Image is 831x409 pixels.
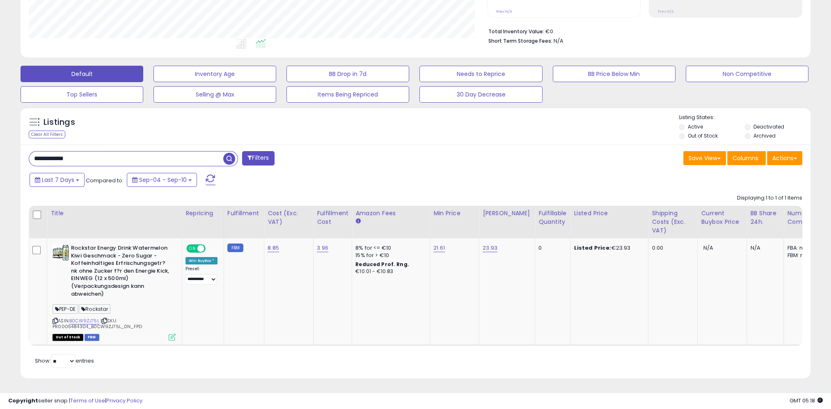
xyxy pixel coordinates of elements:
[43,117,75,128] h5: Listings
[53,317,142,330] span: | SKU: PR0005484304_B0CW9ZJ75L_0N_FPD
[35,357,94,365] span: Show: entries
[53,304,78,314] span: PEP-DE
[53,244,176,340] div: ASIN:
[483,244,497,252] a: 23.93
[29,131,65,138] div: Clear All Filters
[488,37,552,44] b: Short Term Storage Fees:
[701,209,743,226] div: Current Buybox Price
[21,86,143,103] button: Top Sellers
[185,266,217,285] div: Preset:
[355,261,409,268] b: Reduced Prof. Rng.
[185,257,217,264] div: Win BuyBox *
[53,244,69,261] img: 51XYFMenmAL._SL40_.jpg
[574,244,642,252] div: €23.93
[688,123,703,130] label: Active
[683,151,726,165] button: Save View
[355,268,424,275] div: €10.01 - €10.83
[21,66,143,82] button: Default
[86,177,124,184] span: Compared to:
[268,244,279,252] a: 8.85
[753,132,776,139] label: Archived
[787,252,814,259] div: FBM: n/a
[355,252,424,259] div: 15% for > €10
[574,244,611,252] b: Listed Price:
[419,86,542,103] button: 30 Day Decrease
[488,28,544,35] b: Total Inventory Value:
[127,173,197,187] button: Sep-04 - Sep-10
[787,209,817,226] div: Num of Comp.
[187,245,197,252] span: ON
[733,154,758,162] span: Columns
[139,176,187,184] span: Sep-04 - Sep-10
[767,151,802,165] button: Actions
[79,304,110,314] span: Rockstar
[53,334,83,341] span: All listings that are currently out of stock and unavailable for purchase on Amazon
[355,244,424,252] div: 8% for <= €10
[153,86,276,103] button: Selling @ Max
[750,209,780,226] div: BB Share 24h.
[790,397,823,404] span: 2025-09-18 05:18 GMT
[204,245,217,252] span: OFF
[71,244,171,300] b: Rockstar Energy Drink Watermelon Kiwi Geschmack - Zero Sugar - Koffeinhaltiges Erfrischungsgetr?n...
[688,132,718,139] label: Out of Stock
[70,397,105,404] a: Terms of Use
[703,244,713,252] span: N/A
[106,397,142,404] a: Privacy Policy
[787,244,814,252] div: FBA: n/a
[286,86,409,103] button: Items Being Repriced
[153,66,276,82] button: Inventory Age
[268,209,310,226] div: Cost (Exc. VAT)
[317,244,328,252] a: 3.96
[483,209,531,218] div: [PERSON_NAME]
[85,334,99,341] span: FBM
[679,114,810,122] p: Listing States:
[488,26,796,36] li: €0
[42,176,74,184] span: Last 7 Days
[750,244,777,252] div: N/A
[554,37,563,45] span: N/A
[69,317,99,324] a: B0CW9ZJ75L
[317,209,348,226] div: Fulfillment Cost
[242,151,274,165] button: Filters
[227,209,261,218] div: Fulfillment
[30,173,85,187] button: Last 7 Days
[355,218,360,225] small: Amazon Fees.
[574,209,645,218] div: Listed Price
[286,66,409,82] button: BB Drop in 7d
[8,397,142,405] div: seller snap | |
[727,151,766,165] button: Columns
[496,9,512,14] small: Prev: N/A
[538,244,564,252] div: 0
[658,9,674,14] small: Prev: N/A
[227,244,243,252] small: FBM
[753,123,784,130] label: Deactivated
[8,397,38,404] strong: Copyright
[652,209,694,235] div: Shipping Costs (Exc. VAT)
[185,209,220,218] div: Repricing
[419,66,542,82] button: Needs to Reprice
[652,244,691,252] div: 0.00
[737,194,802,202] div: Displaying 1 to 1 of 1 items
[433,209,476,218] div: Min Price
[686,66,808,82] button: Non Competitive
[538,209,567,226] div: Fulfillable Quantity
[355,209,426,218] div: Amazon Fees
[433,244,445,252] a: 21.61
[553,66,675,82] button: BB Price Below Min
[50,209,179,218] div: Title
